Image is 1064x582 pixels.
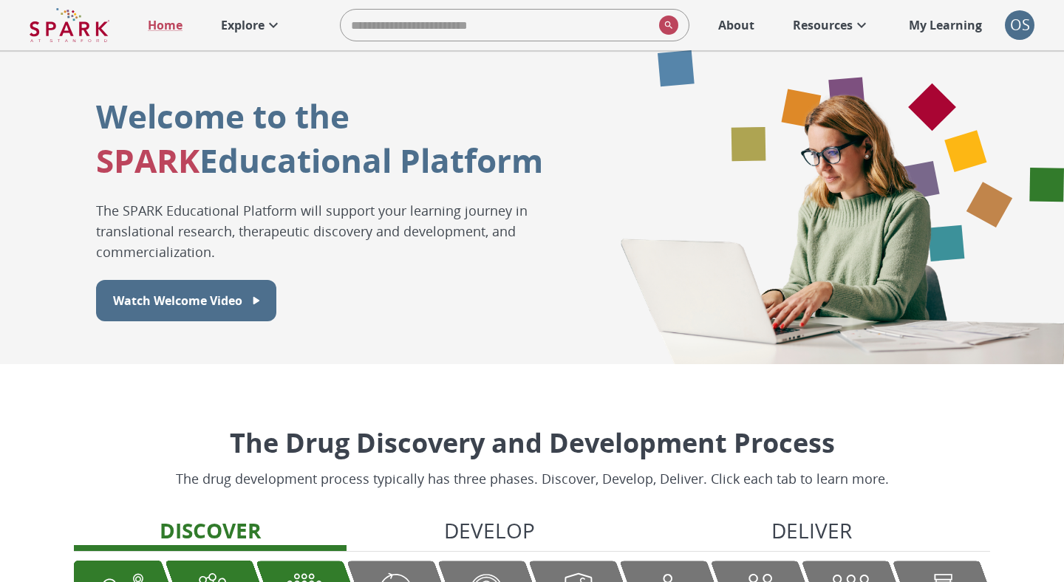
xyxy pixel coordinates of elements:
[221,16,265,34] p: Explore
[214,9,290,41] a: Explore
[96,138,199,182] span: SPARK
[96,94,543,182] p: Welcome to the Educational Platform
[718,16,754,34] p: About
[909,16,982,34] p: My Learning
[148,16,183,34] p: Home
[140,9,190,41] a: Home
[711,9,762,41] a: About
[444,515,535,546] p: Develop
[785,9,878,41] a: Resources
[771,515,852,546] p: Deliver
[160,515,261,546] p: Discover
[1005,10,1034,40] button: account of current user
[113,292,242,309] p: Watch Welcome Video
[901,9,990,41] a: My Learning
[30,7,109,43] img: Logo of SPARK at Stanford
[793,16,853,34] p: Resources
[1005,10,1034,40] div: OS
[653,10,678,41] button: search
[96,280,276,321] button: Watch Welcome Video
[96,200,580,262] p: The SPARK Educational Platform will support your learning journey in translational research, ther...
[580,50,1064,364] div: Graphic showing various drug development icons within hexagons fading across the screen
[176,469,889,489] p: The drug development process typically has three phases. Discover, Develop, Deliver. Click each t...
[176,423,889,463] p: The Drug Discovery and Development Process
